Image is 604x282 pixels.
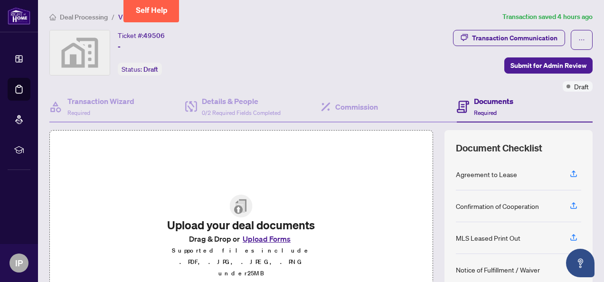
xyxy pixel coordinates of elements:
[50,30,110,75] img: svg%3e
[335,101,378,113] h4: Commission
[456,233,520,243] div: MLS Leased Print Out
[504,57,593,74] button: Submit for Admin Review
[118,13,169,21] span: View Transaction
[474,95,513,107] h4: Documents
[510,58,586,73] span: Submit for Admin Review
[143,31,165,40] span: 49506
[456,264,540,275] div: Notice of Fulfillment / Waiver
[474,109,497,116] span: Required
[164,217,318,233] h2: Upload your deal documents
[202,95,281,107] h4: Details & People
[136,6,168,15] span: Self Help
[143,65,158,74] span: Draft
[15,256,23,270] span: IP
[202,109,281,116] span: 0/2 Required Fields Completed
[456,141,542,155] span: Document Checklist
[240,233,293,245] button: Upload Forms
[60,13,108,21] span: Deal Processing
[456,169,517,179] div: Agreement to Lease
[112,11,114,22] li: /
[578,37,585,43] span: ellipsis
[453,30,565,46] button: Transaction Communication
[67,95,134,107] h4: Transaction Wizard
[164,245,318,279] p: Supported files include .PDF, .JPG, .JPEG, .PNG under 25 MB
[189,233,293,245] span: Drag & Drop or
[502,11,593,22] article: Transaction saved 4 hours ago
[456,201,539,211] div: Confirmation of Cooperation
[67,109,90,116] span: Required
[49,14,56,20] span: home
[8,7,30,25] img: logo
[472,30,557,46] div: Transaction Communication
[230,195,253,217] img: File Upload
[118,41,121,52] span: -
[574,81,589,92] span: Draft
[118,30,165,41] div: Ticket #:
[118,63,162,75] div: Status:
[566,249,595,277] button: Open asap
